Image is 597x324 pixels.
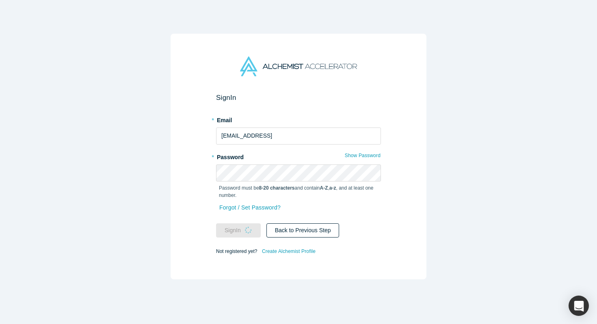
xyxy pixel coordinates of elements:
strong: 8-20 characters [259,185,295,191]
label: Email [216,113,381,125]
button: SignIn [216,223,261,238]
h2: Sign In [216,93,381,102]
p: Password must be and contain , , and at least one number. [219,184,378,199]
span: Not registered yet? [216,248,257,254]
button: Back to Previous Step [266,223,340,238]
label: Password [216,150,381,162]
strong: A-Z [320,185,328,191]
a: Create Alchemist Profile [262,246,316,257]
strong: a-z [329,185,336,191]
img: Alchemist Accelerator Logo [240,56,357,76]
button: Show Password [344,150,381,161]
a: Forgot / Set Password? [219,201,281,215]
